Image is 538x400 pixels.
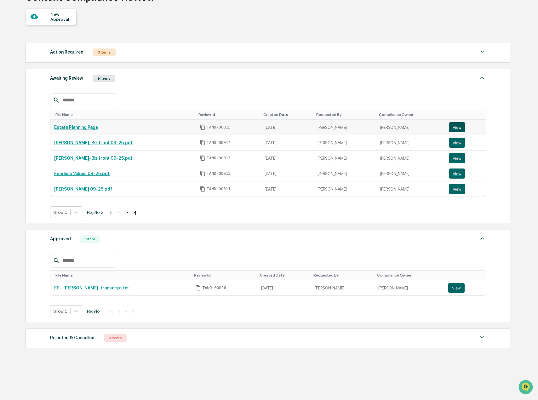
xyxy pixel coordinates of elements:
span: Copy Id [200,140,205,146]
span: TAND-00012 [207,171,231,176]
a: Fearless Values 09-25.pdf [54,171,110,176]
div: Toggle SortBy [377,273,442,277]
a: [PERSON_NAME]-Biz front 09-25.pdf [54,140,133,145]
a: 🖐️Preclearance [4,77,43,88]
a: Powered byPylon [44,106,76,111]
span: Data Lookup [13,91,40,98]
a: View [449,122,482,132]
button: View [449,122,465,132]
div: Toggle SortBy [263,112,311,117]
span: Page 1 of 2 [87,210,103,215]
td: [DATE] [261,151,314,166]
td: [DATE] [257,280,311,295]
span: Copy Id [200,171,205,176]
span: TAND-00015 [207,125,231,130]
div: 0 Items [93,49,116,56]
div: Awaiting Review [50,74,83,82]
span: Pylon [63,107,76,111]
div: New Approval [50,12,72,22]
div: Toggle SortBy [449,273,483,277]
div: 0 Items [104,334,127,342]
td: [PERSON_NAME] [376,181,445,197]
td: [DATE] [261,120,314,135]
div: 🗄️ [46,80,51,85]
div: 9 Items [93,75,115,82]
button: |< [108,210,115,215]
img: caret [478,48,486,55]
div: We're available if you need us! [21,54,80,60]
td: [PERSON_NAME] [376,135,445,151]
div: Rejected & Cancelled [50,334,94,342]
button: > [123,309,129,314]
td: [PERSON_NAME] [314,120,376,135]
td: [PERSON_NAME] [311,280,375,295]
div: 🖐️ [6,80,11,85]
button: |< [107,309,115,314]
button: Start new chat [107,50,115,58]
span: Page 1 of 1 [87,309,103,314]
div: Start new chat [21,48,103,54]
td: [DATE] [261,135,314,151]
span: Preclearance [13,79,41,86]
button: >| [130,309,137,314]
td: [DATE] [261,181,314,197]
div: Toggle SortBy [260,273,308,277]
div: Toggle SortBy [379,112,443,117]
div: Toggle SortBy [316,112,374,117]
td: [PERSON_NAME] [314,166,376,181]
div: Toggle SortBy [198,112,258,117]
button: View [449,169,465,179]
td: [PERSON_NAME] [314,135,376,151]
button: < [116,210,123,215]
iframe: Open customer support [518,379,535,396]
span: TAND-00016 [202,285,226,290]
span: TAND-00014 [207,140,231,145]
div: Toggle SortBy [450,112,483,117]
img: caret [478,74,486,82]
span: Copy Id [200,155,205,161]
button: View [449,184,465,194]
a: View [449,169,482,179]
div: 🔎 [6,92,11,97]
div: Action Required [50,48,83,56]
a: [PERSON_NAME] 09-25.pdf [54,186,112,191]
a: View [449,184,482,194]
button: > [123,210,130,215]
div: Toggle SortBy [313,273,372,277]
button: < [116,309,122,314]
span: Copy Id [200,186,205,192]
button: View [449,153,465,163]
a: FF - [PERSON_NAME]-transcript.txt [54,285,129,290]
div: Approved [50,235,71,243]
div: Toggle SortBy [194,273,255,277]
a: View [448,283,482,293]
div: 1 Item [80,235,100,243]
td: [PERSON_NAME] [314,181,376,197]
a: Estate Planning Page [54,125,98,130]
td: [PERSON_NAME] [375,280,444,295]
img: 1746055101610-c473b297-6a78-478c-a979-82029cc54cd1 [6,48,18,60]
img: caret [478,235,486,242]
a: View [449,153,482,163]
td: [PERSON_NAME] [376,166,445,181]
span: TAND-00011 [207,186,231,191]
td: [DATE] [261,166,314,181]
div: Toggle SortBy [55,112,193,117]
button: View [448,283,465,293]
a: View [449,138,482,148]
div: Toggle SortBy [55,273,189,277]
a: 🔎Data Lookup [4,89,42,100]
td: [PERSON_NAME] [376,151,445,166]
p: How can we help? [6,13,115,23]
a: 🗄️Attestations [43,77,81,88]
img: caret [478,334,486,341]
button: >| [131,210,138,215]
span: TAND-00013 [207,156,231,161]
span: Copy Id [200,124,205,130]
button: View [449,138,465,148]
td: [PERSON_NAME] [376,120,445,135]
a: [PERSON_NAME]-Biz front 09-25.pdf [54,156,133,161]
span: Copy Id [195,285,201,291]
